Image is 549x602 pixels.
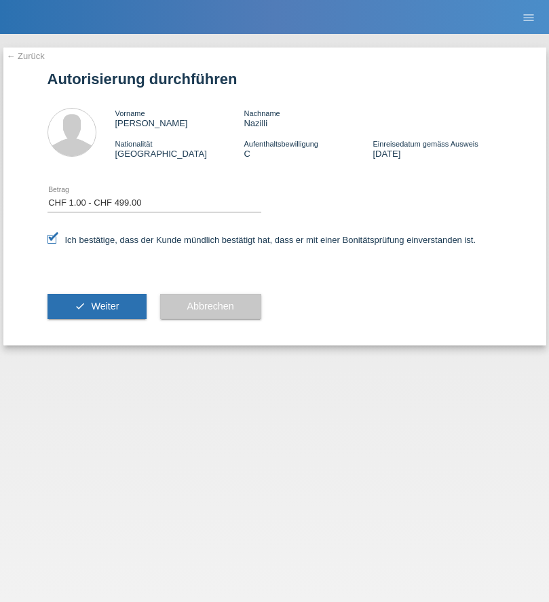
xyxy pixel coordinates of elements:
[48,235,476,245] label: Ich bestätige, dass der Kunde mündlich bestätigt hat, dass er mit einer Bonitätsprüfung einversta...
[115,138,244,159] div: [GEOGRAPHIC_DATA]
[7,51,45,61] a: ← Zurück
[373,138,501,159] div: [DATE]
[373,140,478,148] span: Einreisedatum gemäss Ausweis
[187,301,234,312] span: Abbrechen
[522,11,535,24] i: menu
[115,109,145,117] span: Vorname
[75,301,86,312] i: check
[244,108,373,128] div: Nazilli
[244,140,318,148] span: Aufenthaltsbewilligung
[48,294,147,320] button: check Weiter
[160,294,261,320] button: Abbrechen
[115,108,244,128] div: [PERSON_NAME]
[48,71,502,88] h1: Autorisierung durchführen
[115,140,153,148] span: Nationalität
[515,13,542,21] a: menu
[244,138,373,159] div: C
[244,109,280,117] span: Nachname
[91,301,119,312] span: Weiter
